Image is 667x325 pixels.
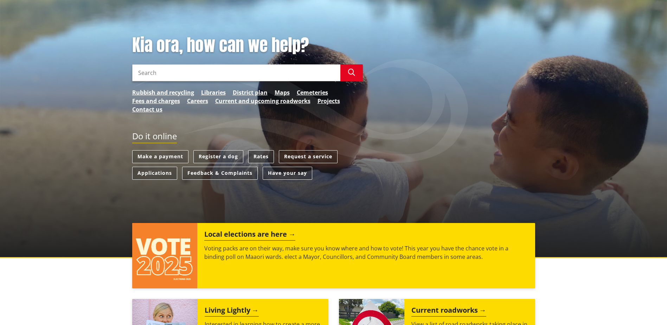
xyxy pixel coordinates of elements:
a: Local elections are here Voting packs are on their way, make sure you know where and how to vote!... [132,223,535,288]
a: Feedback & Complaints [182,167,258,180]
a: Projects [318,97,340,105]
a: Careers [187,97,208,105]
p: Voting packs are on their way, make sure you know where and how to vote! This year you have the c... [204,244,528,261]
a: Libraries [201,88,226,97]
a: Fees and charges [132,97,180,105]
a: Rubbish and recycling [132,88,194,97]
h1: Kia ora, how can we help? [132,35,363,56]
iframe: Messenger Launcher [635,295,660,321]
a: Current and upcoming roadworks [215,97,310,105]
a: Cemeteries [297,88,328,97]
a: Rates [248,150,274,163]
a: Register a dog [193,150,243,163]
a: Maps [275,88,290,97]
a: Have your say [263,167,312,180]
h2: Do it online [132,131,177,144]
a: Make a payment [132,150,188,163]
h2: Living Lightly [205,306,259,317]
a: Contact us [132,105,162,114]
input: Search input [132,64,340,81]
h2: Current roadworks [411,306,486,317]
a: Applications [132,167,177,180]
img: Vote 2025 [132,223,198,288]
a: Request a service [279,150,338,163]
a: District plan [233,88,268,97]
h2: Local elections are here [204,230,295,241]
